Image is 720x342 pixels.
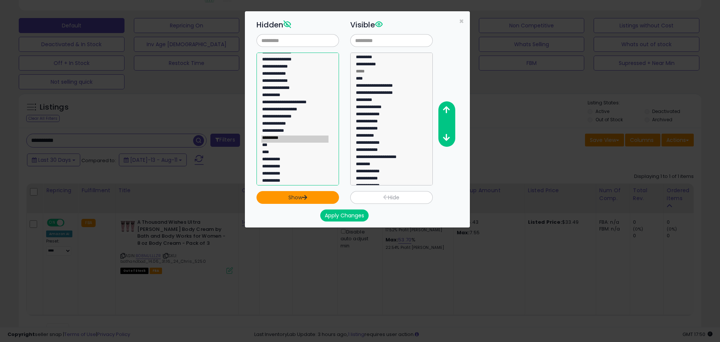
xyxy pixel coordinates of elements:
[256,19,339,30] h3: Hidden
[320,209,369,221] button: Apply Changes
[256,191,339,204] button: Show
[350,191,433,204] button: Hide
[350,19,433,30] h3: Visible
[459,16,464,27] span: ×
